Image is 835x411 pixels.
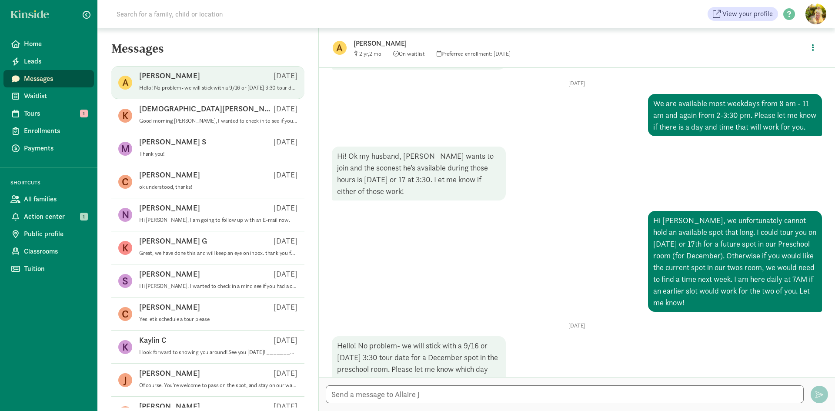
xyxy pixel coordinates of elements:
[139,368,200,378] p: [PERSON_NAME]
[274,335,297,345] p: [DATE]
[24,194,87,204] span: All families
[139,170,200,180] p: [PERSON_NAME]
[139,316,297,323] p: Yes let’s schedule a tour please
[3,105,94,122] a: Tours 1
[24,56,87,67] span: Leads
[139,104,274,114] p: [DEMOGRAPHIC_DATA][PERSON_NAME]
[139,117,297,124] p: Good morning [PERSON_NAME], I wanted to check in to see if you were hoping to enroll Ford? Or if ...
[3,208,94,225] a: Action center 1
[274,302,297,312] p: [DATE]
[722,9,773,19] span: View your profile
[111,5,355,23] input: Search for a family, child or location
[139,84,297,91] p: Hello! No problem- we will stick with a 9/16 or [DATE] 3:30 tour date for a December spot in the ...
[139,217,297,224] p: Hi [PERSON_NAME], I am going to follow up with an E-mail now.
[332,147,506,200] div: Hi! Ok my husband, [PERSON_NAME] wants to join and the soonest he’s available during those hours ...
[118,109,132,123] figure: K
[139,250,297,257] p: Great, we have done this and will keep an eye on inbox. thank you for your help
[139,70,200,81] p: [PERSON_NAME]
[393,50,425,57] span: On waitlist
[332,80,822,87] p: [DATE]
[24,126,87,136] span: Enrollments
[139,236,207,246] p: [PERSON_NAME] G
[139,302,200,312] p: [PERSON_NAME]
[3,122,94,140] a: Enrollments
[80,213,88,221] span: 1
[3,243,94,260] a: Classrooms
[648,94,822,136] div: We are available most weekdays from 8 am - 11 am and again from 2-3:30 pm. Please let me know if ...
[139,349,297,356] p: I look forward to showing you around! See you [DATE]! ________________________________ From: Kins...
[437,50,511,57] span: Preferred enrollment: [DATE]
[118,274,132,288] figure: S
[24,108,87,119] span: Tours
[3,87,94,105] a: Waitlist
[3,70,94,87] a: Messages
[3,35,94,53] a: Home
[139,269,200,279] p: [PERSON_NAME]
[24,91,87,101] span: Waitlist
[333,41,347,55] figure: A
[118,142,132,156] figure: M
[648,211,822,312] div: Hi [PERSON_NAME], we unfortunately cannot hold an available spot that long. I could tour you on [...
[24,264,87,274] span: Tuition
[274,70,297,81] p: [DATE]
[274,203,297,213] p: [DATE]
[3,260,94,277] a: Tuition
[332,322,822,329] p: [DATE]
[139,150,297,157] p: Thank you!
[24,39,87,49] span: Home
[274,170,297,180] p: [DATE]
[274,137,297,147] p: [DATE]
[139,184,297,190] p: ok understood, thanks!
[118,340,132,354] figure: K
[139,382,297,389] p: Of course. You're welcome to pass on the spot, and stay on our waitlist.
[118,373,132,387] figure: J
[24,143,87,154] span: Payments
[3,53,94,70] a: Leads
[118,175,132,189] figure: C
[369,50,381,57] span: 2
[139,283,297,290] p: Hi [PERSON_NAME]. I wanted to check in a mind see if you had a chance to look over our infant pos...
[118,307,132,321] figure: C
[24,229,87,239] span: Public profile
[708,7,778,21] a: View your profile
[3,225,94,243] a: Public profile
[97,42,318,63] h5: Messages
[24,74,87,84] span: Messages
[274,368,297,378] p: [DATE]
[274,236,297,246] p: [DATE]
[274,104,297,114] p: [DATE]
[139,335,167,345] p: Kaylin C
[118,76,132,90] figure: A
[118,241,132,255] figure: K
[332,336,506,390] div: Hello! No problem- we will stick with a 9/16 or [DATE] 3:30 tour date for a December spot in the ...
[274,269,297,279] p: [DATE]
[139,137,206,147] p: [PERSON_NAME] S
[3,140,94,157] a: Payments
[80,110,88,117] span: 1
[139,203,200,213] p: [PERSON_NAME]
[118,208,132,222] figure: N
[24,246,87,257] span: Classrooms
[3,190,94,208] a: All families
[354,37,628,50] p: [PERSON_NAME]
[359,50,369,57] span: 2
[24,211,87,222] span: Action center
